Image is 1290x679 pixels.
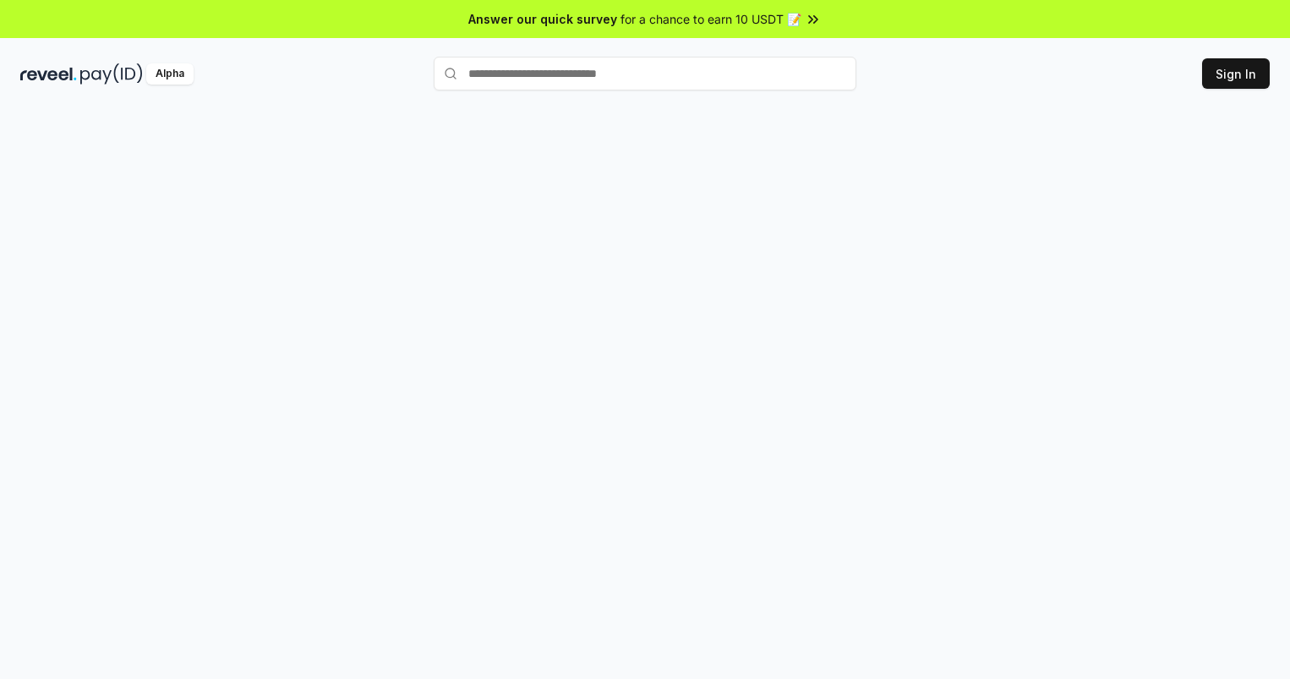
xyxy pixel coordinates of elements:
div: Alpha [146,63,194,85]
img: pay_id [80,63,143,85]
button: Sign In [1202,58,1270,89]
span: for a chance to earn 10 USDT 📝 [620,10,801,28]
span: Answer our quick survey [468,10,617,28]
img: reveel_dark [20,63,77,85]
